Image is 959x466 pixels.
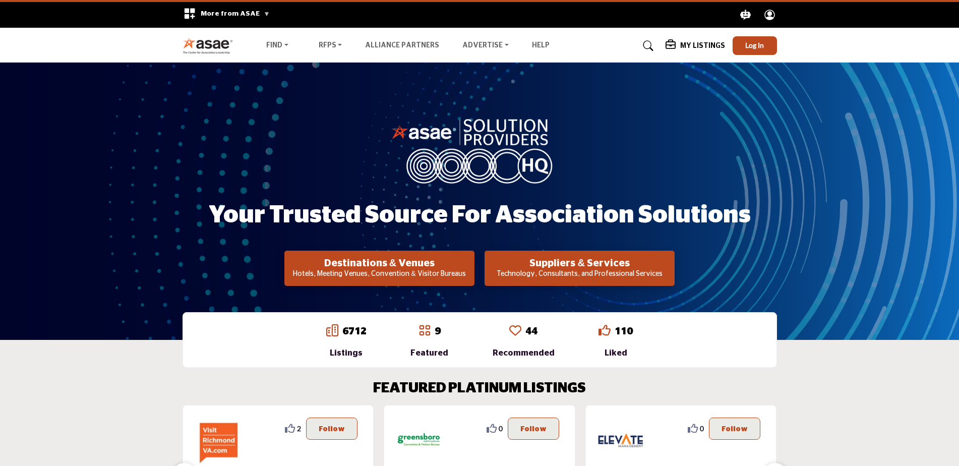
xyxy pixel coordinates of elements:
p: Hotels, Meeting Venues, Convention & Visitor Bureaus [287,269,471,279]
img: Greensboro Area CVB [396,418,442,463]
span: 0 [499,423,503,434]
img: Site Logo [183,37,238,54]
div: Liked [598,347,633,359]
a: Alliance Partners [365,42,439,49]
img: image [391,116,568,183]
button: Destinations & Venues Hotels, Meeting Venues, Convention & Visitor Bureaus [284,251,474,286]
span: 2 [297,423,301,434]
a: Help [532,42,550,49]
a: 9 [435,326,441,336]
p: Technology, Consultants, and Professional Services [488,269,672,279]
button: Log In [733,36,777,55]
a: Find [259,39,295,53]
div: Listings [326,347,367,359]
a: 110 [615,326,633,336]
button: Follow [508,418,559,440]
a: Go to Recommended [509,324,521,338]
div: Recommended [493,347,555,359]
button: Follow [306,418,357,440]
a: RFPs [312,39,349,53]
a: 44 [525,326,537,336]
a: 6712 [342,326,367,336]
a: Advertise [455,39,516,53]
h1: Your Trusted Source for Association Solutions [209,200,751,231]
p: Follow [319,423,345,434]
span: Log In [745,41,764,49]
h5: My Listings [680,41,725,50]
button: Follow [709,418,760,440]
img: Richmond Region Tourism [195,418,241,463]
h2: Destinations & Venues [287,257,471,269]
h2: FEATURED PLATINUM LISTINGS [373,380,586,397]
p: Follow [520,423,547,434]
p: Follow [722,423,748,434]
span: More from ASAE [201,10,270,17]
div: Featured [410,347,448,359]
div: More from ASAE [177,2,276,28]
div: My Listings [666,40,725,52]
a: Search [633,38,660,54]
button: Suppliers & Services Technology, Consultants, and Professional Services [485,251,675,286]
span: 0 [700,423,704,434]
i: Go to Liked [598,324,611,336]
img: Elevate Management Company [598,418,643,463]
h2: Suppliers & Services [488,257,672,269]
a: Go to Featured [418,324,431,338]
